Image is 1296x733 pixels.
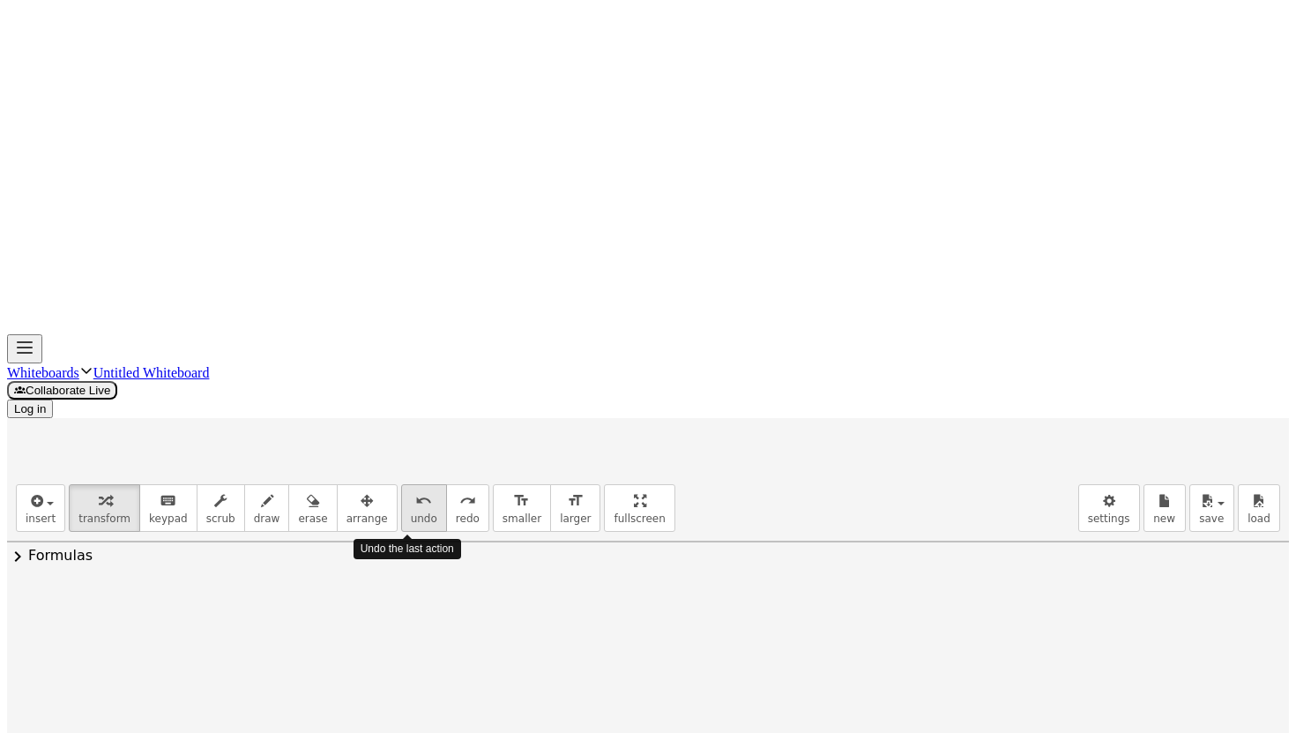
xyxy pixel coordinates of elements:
button: Toggle navigation [7,334,42,363]
button: keyboardkeypad [139,484,197,532]
button: new [1143,484,1186,532]
span: scrub [206,512,235,525]
i: keyboard [160,490,176,512]
button: save [1189,484,1234,532]
button: draw [244,484,290,532]
span: smaller [503,512,541,525]
i: redo [459,490,476,512]
span: save [1199,512,1224,525]
span: arrange [346,512,388,525]
button: undoundo [401,484,447,532]
span: larger [560,512,591,525]
div: Undo the last action [354,539,461,559]
button: redoredo [446,484,489,532]
span: keypad [149,512,188,525]
span: chevron_right [7,546,28,567]
button: insert [16,484,65,532]
span: undo [411,512,437,525]
span: insert [26,512,56,525]
i: undo [415,490,432,512]
span: fullscreen [614,512,665,525]
button: scrub [197,484,245,532]
a: Whiteboards [7,365,79,380]
span: new [1153,512,1175,525]
button: erase [288,484,337,532]
i: format_size [567,490,584,512]
span: settings [1088,512,1130,525]
button: fullscreen [604,484,674,532]
a: Untitled Whiteboard [93,365,210,380]
span: Collaborate Live [14,384,110,397]
button: settings [1078,484,1140,532]
button: format_sizelarger [550,484,600,532]
button: transform [69,484,140,532]
button: format_sizesmaller [493,484,551,532]
span: erase [298,512,327,525]
i: format_size [513,490,530,512]
button: load [1238,484,1280,532]
span: load [1248,512,1270,525]
button: Collaborate Live [7,381,117,400]
span: draw [254,512,280,525]
button: Log in [7,400,53,418]
button: arrange [337,484,398,532]
span: transform [78,512,130,525]
span: redo [456,512,480,525]
button: chevron_rightFormulas [7,542,1289,570]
